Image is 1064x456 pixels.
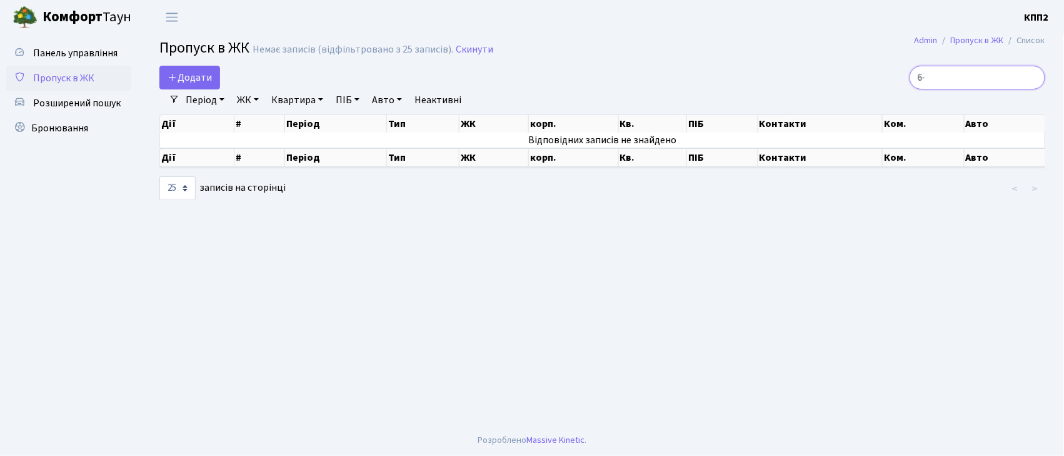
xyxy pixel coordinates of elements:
a: Скинути [456,44,493,56]
th: ПІБ [687,148,758,167]
th: ЖК [459,148,529,167]
a: ПІБ [331,89,364,111]
select: записів на сторінці [159,176,196,200]
span: Таун [43,7,131,28]
th: # [234,115,285,133]
th: Дії [160,115,234,133]
span: Пропуск в ЖК [33,71,94,85]
th: Контакти [758,148,883,167]
th: Контакти [758,115,883,133]
input: Пошук... [910,66,1045,89]
a: Пропуск в ЖК [6,66,131,91]
th: корп. [529,148,618,167]
a: Пропуск в ЖК [951,34,1004,47]
th: # [234,148,285,167]
th: Авто [965,148,1046,167]
th: Кв. [619,115,688,133]
a: Авто [367,89,407,111]
span: Додати [168,71,212,84]
a: Massive Kinetic [526,433,585,447]
th: Тип [387,115,460,133]
th: Ком. [883,148,964,167]
th: Період [285,148,387,167]
a: Неактивні [409,89,466,111]
div: Розроблено . [478,433,586,447]
a: Admin [915,34,938,47]
span: Пропуск в ЖК [159,37,249,59]
th: Тип [387,148,460,167]
span: Бронювання [31,121,88,135]
button: Переключити навігацію [156,7,188,28]
th: ЖК [459,115,529,133]
li: Список [1004,34,1045,48]
a: Панель управління [6,41,131,66]
a: Додати [159,66,220,89]
nav: breadcrumb [896,28,1064,54]
div: Немає записів (відфільтровано з 25 записів). [253,44,453,56]
b: КПП2 [1025,11,1049,24]
a: Квартира [266,89,328,111]
th: Кв. [619,148,688,167]
th: корп. [529,115,618,133]
th: Дії [160,148,234,167]
span: Розширений пошук [33,96,121,110]
th: Авто [965,115,1046,133]
th: ПІБ [687,115,758,133]
a: ЖК [232,89,264,111]
a: Бронювання [6,116,131,141]
a: Розширений пошук [6,91,131,116]
th: Період [285,115,387,133]
span: Панель управління [33,46,118,60]
img: logo.png [13,5,38,30]
label: записів на сторінці [159,176,286,200]
td: Відповідних записів не знайдено [160,133,1045,148]
th: Ком. [883,115,964,133]
a: Період [181,89,229,111]
b: Комфорт [43,7,103,27]
a: КПП2 [1025,10,1049,25]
